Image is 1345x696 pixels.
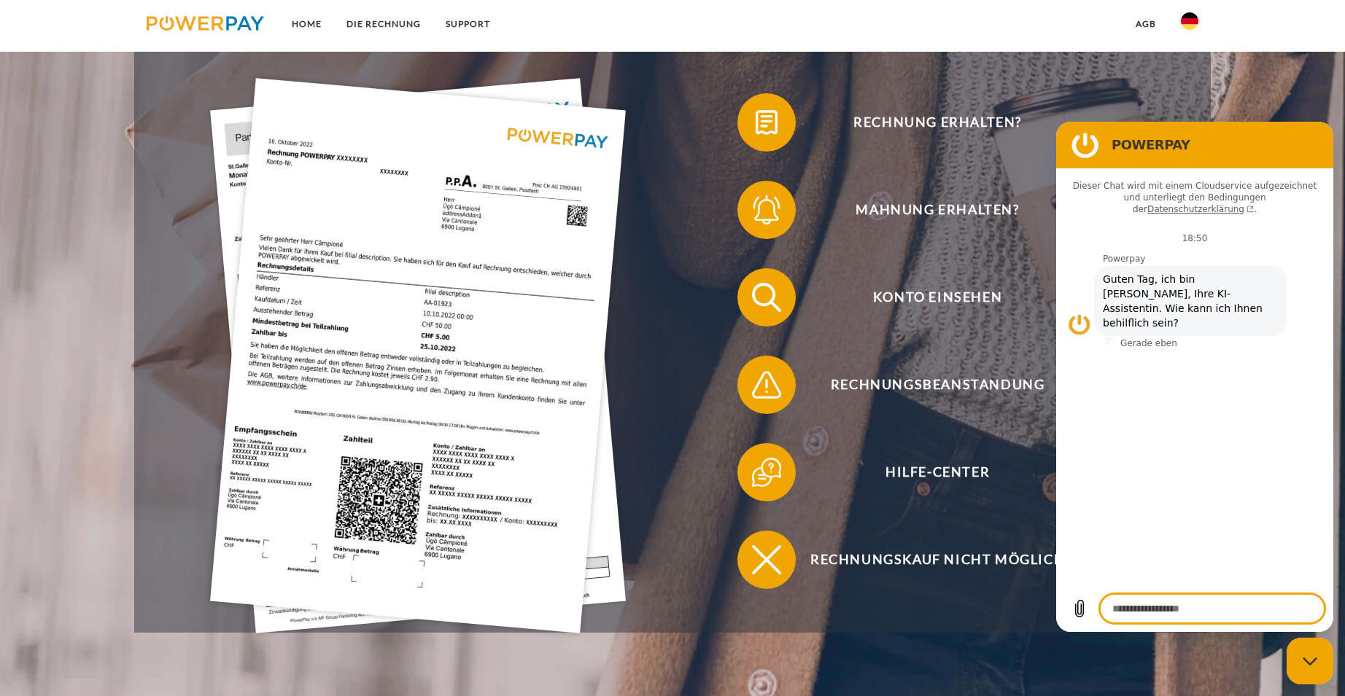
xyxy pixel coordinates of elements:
[147,16,264,31] img: logo-powerpay.svg
[737,443,1117,501] button: Hilfe-Center
[759,356,1116,414] span: Rechnungsbeanstandung
[759,268,1116,327] span: Konto einsehen
[759,443,1116,501] span: Hilfe-Center
[433,11,503,37] a: SUPPORT
[737,181,1117,239] button: Mahnung erhalten?
[759,531,1116,589] span: Rechnungskauf nicht möglich
[737,93,1117,152] button: Rechnung erhalten?
[737,268,1117,327] button: Konto einsehen
[1123,11,1168,37] a: agb
[759,93,1116,152] span: Rechnung erhalten?
[210,79,626,634] img: single_invoice_powerpay_de.jpg
[748,192,785,228] img: qb_bell.svg
[737,356,1117,414] button: Rechnungsbeanstandung
[1056,122,1333,632] iframe: Messaging-Fenster
[748,279,785,316] img: qb_search.svg
[334,11,433,37] a: DIE RECHNUNG
[748,454,785,490] img: qb_help.svg
[759,181,1116,239] span: Mahnung erhalten?
[1287,638,1333,684] iframe: Schaltfläche zum Öffnen des Messaging-Fensters; Konversation läuft
[279,11,334,37] a: Home
[748,367,785,403] img: qb_warning.svg
[737,531,1117,589] button: Rechnungskauf nicht möglich
[748,541,785,578] img: qb_close.svg
[1181,12,1198,30] img: de
[748,104,785,141] img: qb_bill.svg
